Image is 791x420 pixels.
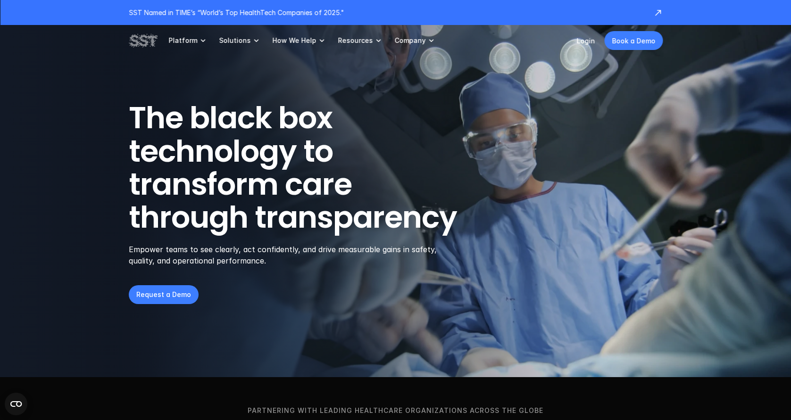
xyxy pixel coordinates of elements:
[612,36,655,46] p: Book a Demo
[219,36,250,45] p: Solutions
[129,244,449,266] p: Empower teams to see clearly, act confidently, and drive measurable gains in safety, quality, and...
[338,36,373,45] p: Resources
[272,36,316,45] p: How We Help
[576,37,595,45] a: Login
[136,289,191,299] p: Request a Demo
[604,31,663,50] a: Book a Demo
[129,8,644,17] p: SST Named in TIME’s “World’s Top HealthTech Companies of 2025."
[5,393,27,415] button: Open CMP widget
[168,36,197,45] p: Platform
[129,101,502,234] h1: The black box technology to transform care through transparency
[168,25,208,56] a: Platform
[129,33,157,49] img: SST logo
[16,405,775,416] p: Partnering with leading healthcare organizations across the globe
[129,285,199,304] a: Request a Demo
[394,36,425,45] p: Company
